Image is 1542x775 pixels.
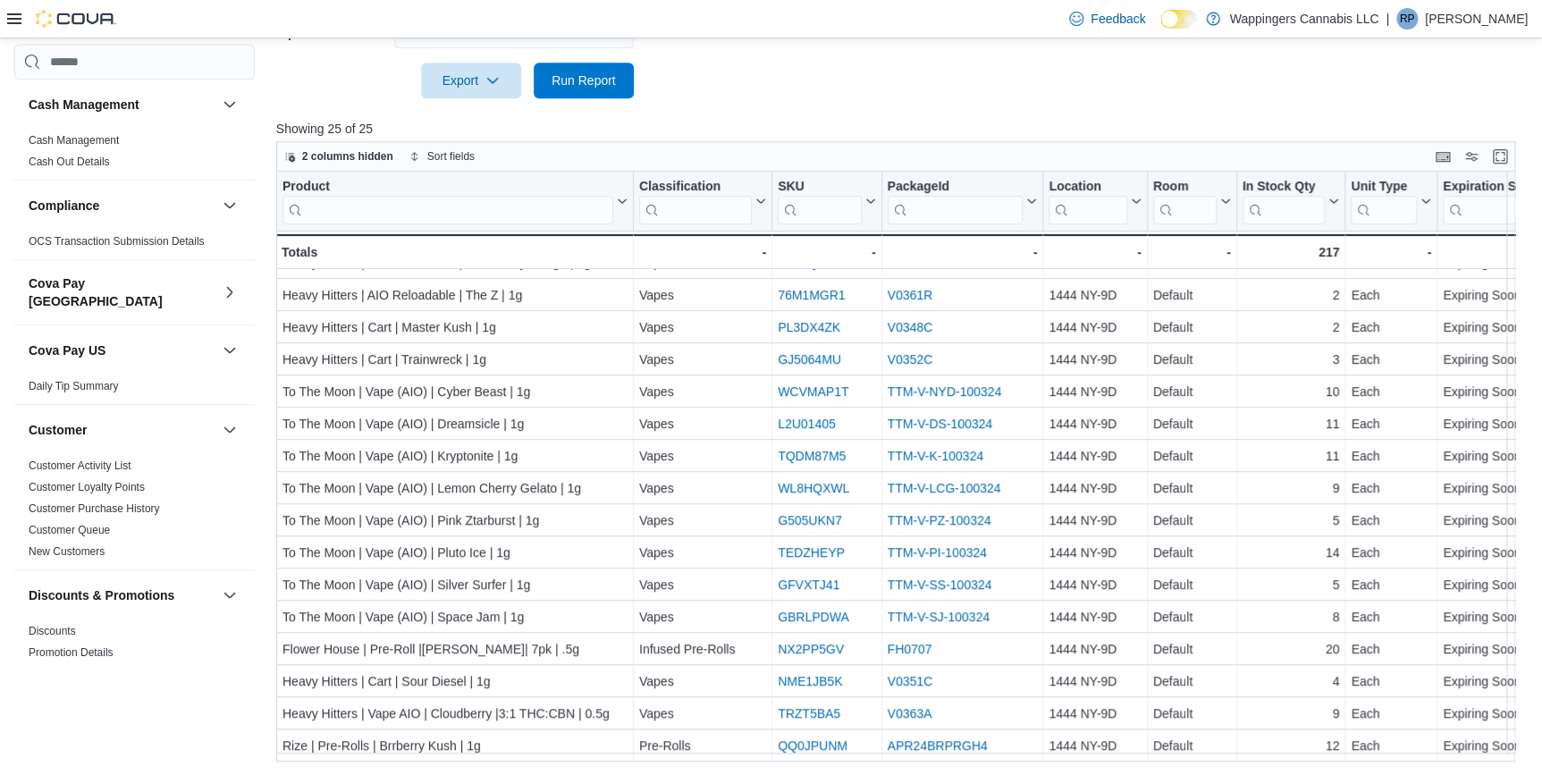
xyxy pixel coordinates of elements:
div: SKU [778,179,861,196]
div: Product [282,179,613,196]
div: Default [1152,350,1230,371]
a: TRZT5BA5 [778,707,840,721]
div: To The Moon | Vape (AIO) | Pluto Ice | 1g [282,543,628,564]
button: PackageId [887,179,1037,224]
div: Default [1152,639,1230,661]
div: Vapes [639,575,766,596]
a: FH0707 [887,643,931,657]
div: Location [1049,179,1126,196]
div: - [639,241,766,263]
a: TTM-V-PI-100324 [887,546,986,560]
span: Run Report [552,72,616,89]
div: Each [1351,446,1431,468]
div: Heavy Hitters | Cart | Sour Diesel | 1g [282,671,628,693]
a: V0348C [887,321,932,335]
button: Enter fullscreen [1489,146,1511,167]
div: Default [1152,671,1230,693]
div: 1444 NY-9D [1049,285,1141,307]
button: Location [1049,179,1141,224]
div: Location [1049,179,1126,224]
div: Room [1152,179,1216,224]
button: Compliance [29,198,215,215]
p: [PERSON_NAME] [1425,8,1528,29]
button: Sort fields [402,146,482,167]
div: - [1049,241,1141,263]
div: Each [1351,382,1431,403]
div: Infused Pre-Rolls [639,639,766,661]
div: 9 [1242,478,1339,500]
a: OCS Transaction Submission Details [29,236,205,249]
div: Each [1351,607,1431,628]
div: In Stock Qty [1242,179,1325,196]
div: 1444 NY-9D [1049,382,1141,403]
div: Discounts & Promotions [14,621,255,693]
a: GBRLPDWA [778,611,849,625]
div: 1444 NY-9D [1049,671,1141,693]
button: Compliance [219,196,240,217]
span: Sort fields [427,149,475,164]
div: To The Moon | Vape (AIO) | Lemon Cherry Gelato | 1g [282,478,628,500]
div: Vapes [639,382,766,403]
div: Ripal Patel [1396,8,1418,29]
div: Vapes [639,317,766,339]
a: 76M1MGR1 [778,289,845,303]
div: 11 [1242,414,1339,435]
div: Default [1152,285,1230,307]
span: Cash Out Details [29,156,110,170]
div: 1444 NY-9D [1049,446,1141,468]
div: Each [1351,639,1431,661]
div: 12 [1242,736,1339,757]
a: TQDM87M5 [778,450,846,464]
button: Unit Type [1351,179,1431,224]
div: 20 [1242,639,1339,661]
a: TTM-V-PZ-100324 [887,514,990,528]
div: Default [1152,607,1230,628]
span: Cash Management [29,134,119,148]
span: Customer Queue [29,524,110,538]
button: Cash Management [219,95,240,116]
div: Heavy Hitters | Cart | Master Kush | 1g [282,317,628,339]
a: PL3DX4ZK [778,321,840,335]
a: Customer Purchase History [29,503,160,516]
a: NME1JB5K [778,675,842,689]
div: Rize | Pre-Rolls | Brrberry Kush | 1g [282,736,628,757]
h3: Discounts & Promotions [29,587,174,605]
div: Each [1351,543,1431,564]
div: 1444 NY-9D [1049,736,1141,757]
button: 2 columns hidden [277,146,400,167]
div: 9 [1242,703,1339,725]
a: Customer Activity List [29,460,131,473]
div: Vapes [639,671,766,693]
a: APR24BRPRGH4 [887,739,987,754]
div: Default [1152,575,1230,596]
a: TTM-V-NYD-100324 [887,385,1001,400]
div: - [1152,241,1230,263]
div: 217 [1242,241,1339,263]
a: QQ0JPUNM [778,739,847,754]
span: RP [1400,8,1415,29]
div: 5 [1242,575,1339,596]
a: TTM-V-DS-100324 [887,417,991,432]
div: Heavy Hitters | Vape AIO | Cloudberry |3:1 THC:CBN | 0.5g [282,703,628,725]
div: 1444 NY-9D [1049,414,1141,435]
button: Cova Pay [GEOGRAPHIC_DATA] [29,275,215,311]
button: Customer [219,420,240,442]
div: 5 [1242,510,1339,532]
div: Unit Type [1351,179,1417,196]
div: Default [1152,446,1230,468]
div: Vapes [639,446,766,468]
button: Run Report [534,63,634,98]
div: 2 [1242,317,1339,339]
div: SKU URL [778,179,861,224]
div: Cash Management [14,131,255,181]
button: Discounts & Promotions [219,585,240,607]
h3: Compliance [29,198,99,215]
p: Showing 25 of 25 [276,120,1528,138]
div: - [887,241,1037,263]
div: To The Moon | Vape (AIO) | Dreamsicle | 1g [282,414,628,435]
a: NX2PP5GV [778,643,844,657]
div: Default [1152,382,1230,403]
a: G505UKN7 [778,514,842,528]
